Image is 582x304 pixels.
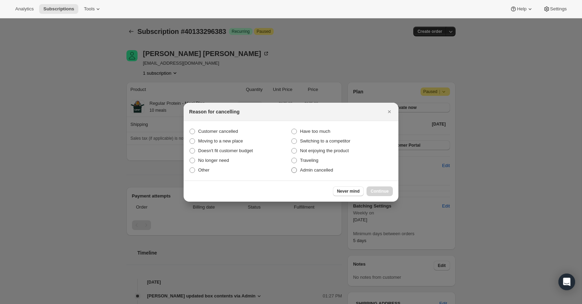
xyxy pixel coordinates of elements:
[539,4,571,14] button: Settings
[337,188,360,194] span: Never mind
[385,107,394,117] button: Close
[300,167,333,173] span: Admin cancelled
[11,4,38,14] button: Analytics
[506,4,537,14] button: Help
[300,148,349,153] span: Not enjoying the product
[43,6,74,12] span: Subscriptions
[39,4,78,14] button: Subscriptions
[84,6,95,12] span: Tools
[198,129,238,134] span: Customer cancelled
[189,108,239,115] h2: Reason for cancelling
[198,148,253,153] span: Doesn't fit customer budget
[300,138,350,144] span: Switching to a competitor
[198,158,229,163] span: No longer need
[517,6,526,12] span: Help
[558,274,575,290] div: Open Intercom Messenger
[333,186,364,196] button: Never mind
[80,4,106,14] button: Tools
[15,6,34,12] span: Analytics
[300,158,318,163] span: Traveling
[198,138,243,144] span: Moving to a new place
[198,167,210,173] span: Other
[550,6,567,12] span: Settings
[300,129,330,134] span: Have too much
